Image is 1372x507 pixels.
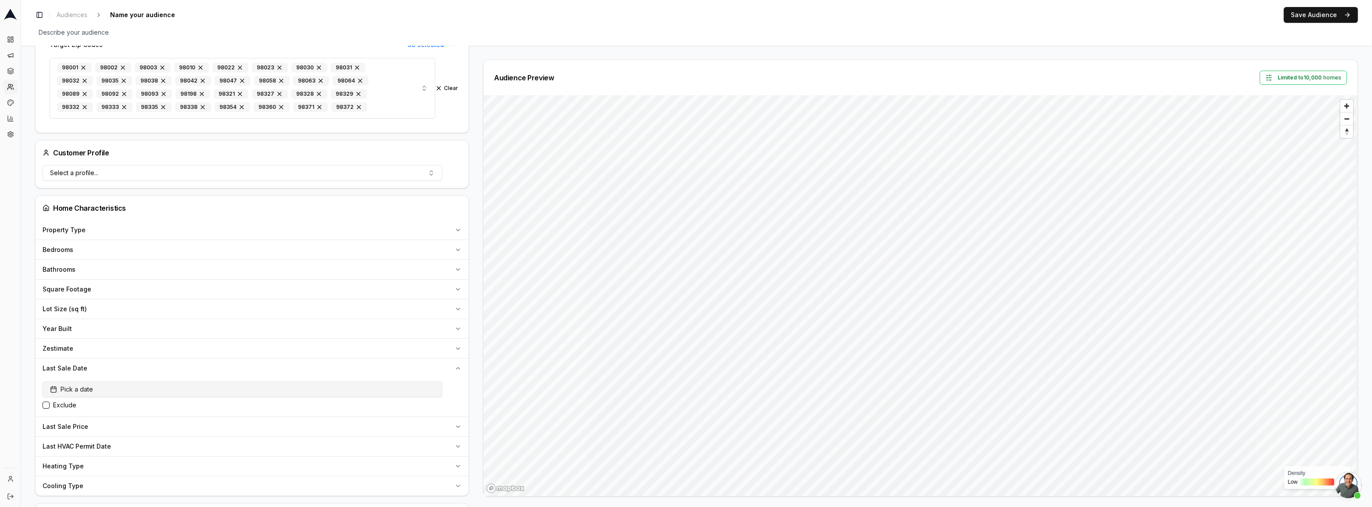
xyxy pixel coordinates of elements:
span: Pick a date [50,385,93,394]
span: Bedrooms [43,245,73,254]
div: 98371 [293,102,328,112]
button: Lot Size (sq ft) [36,299,469,319]
a: Mapbox homepage [486,483,525,493]
div: 98032 [57,76,93,86]
div: Audience Preview [494,74,554,81]
span: Bathrooms [43,265,75,274]
div: 98089 [57,89,93,99]
div: 98022 [212,63,248,72]
div: 98327 [252,89,288,99]
button: Year Built [36,319,469,338]
div: Last Sale Date [36,378,469,417]
button: Last HVAC Permit Date [36,437,469,456]
button: Last Sale Date [36,359,469,378]
div: 98335 [136,102,172,112]
div: Density [1288,470,1347,477]
div: 98372 [331,102,367,112]
div: 98093 [136,89,172,99]
span: Last Sale Price [43,422,88,431]
span: Reset bearing to north [1340,126,1353,138]
div: Open chat [1335,472,1361,498]
div: 98354 [215,102,250,112]
span: Last HVAC Permit Date [43,442,111,451]
div: 98030 [291,63,327,72]
span: Limited to 10,000 [1278,74,1322,81]
div: 98038 [136,76,172,86]
button: Reset bearing to north [1340,125,1353,138]
div: 98010 [174,63,209,72]
span: Square Footage [43,285,91,294]
span: Year Built [43,324,72,333]
button: Zoom out [1340,112,1353,125]
button: Clear [435,85,458,92]
div: 98042 [175,76,211,86]
div: 98329 [331,89,367,99]
span: Audiences [57,11,87,19]
div: 98092 [97,89,133,99]
div: 98058 [254,76,290,86]
button: Zoom in [1340,100,1353,112]
span: Last Sale Date [43,364,87,373]
span: Name your audience [107,9,179,21]
button: Last Sale Price [36,417,469,436]
span: Low [1288,478,1297,485]
span: Zestimate [43,344,73,353]
div: 98023 [252,63,288,72]
div: 98003 [135,63,171,72]
label: Exclude [53,401,76,410]
div: Target Zip Codes93 selected [43,54,462,126]
div: 98328 [291,89,327,99]
button: Log out [4,489,18,503]
button: Heating Type [36,457,469,476]
button: Save Audience [1284,7,1358,23]
button: Bedrooms [36,240,469,259]
span: Property Type [43,226,86,234]
button: Property Type [36,220,469,240]
div: 98198 [176,89,210,99]
div: 98338 [175,102,211,112]
span: Cooling Type [43,482,83,490]
button: Cooling Type [36,476,469,496]
div: 98321 [214,89,248,99]
div: 98035 [97,76,132,86]
div: 98002 [95,63,131,72]
div: 98360 [254,102,290,112]
span: Zoom out [1340,113,1353,125]
div: 98063 [293,76,329,86]
span: Select a profile... [50,169,98,177]
a: Audiences [53,9,91,21]
div: Home Characteristics [43,203,462,213]
span: Describe your audience [35,26,112,39]
button: Limited to10,000 homes [1260,71,1347,85]
button: Square Footage [36,280,469,299]
canvas: Map [484,95,1356,503]
div: 98047 [215,76,251,86]
div: Customer Profile [43,147,109,158]
button: Bathrooms [36,260,469,279]
span: Lot Size (sq ft) [43,305,87,313]
button: Zestimate [36,339,469,358]
div: 98031 [331,63,365,72]
button: Pick a date [43,381,442,397]
div: 98001 [57,63,92,72]
span: Heating Type [43,462,84,471]
span: homes [1278,74,1341,81]
div: 98064 [333,76,369,86]
div: 98333 [97,102,133,112]
nav: breadcrumb [53,9,193,21]
div: 98332 [57,102,93,112]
